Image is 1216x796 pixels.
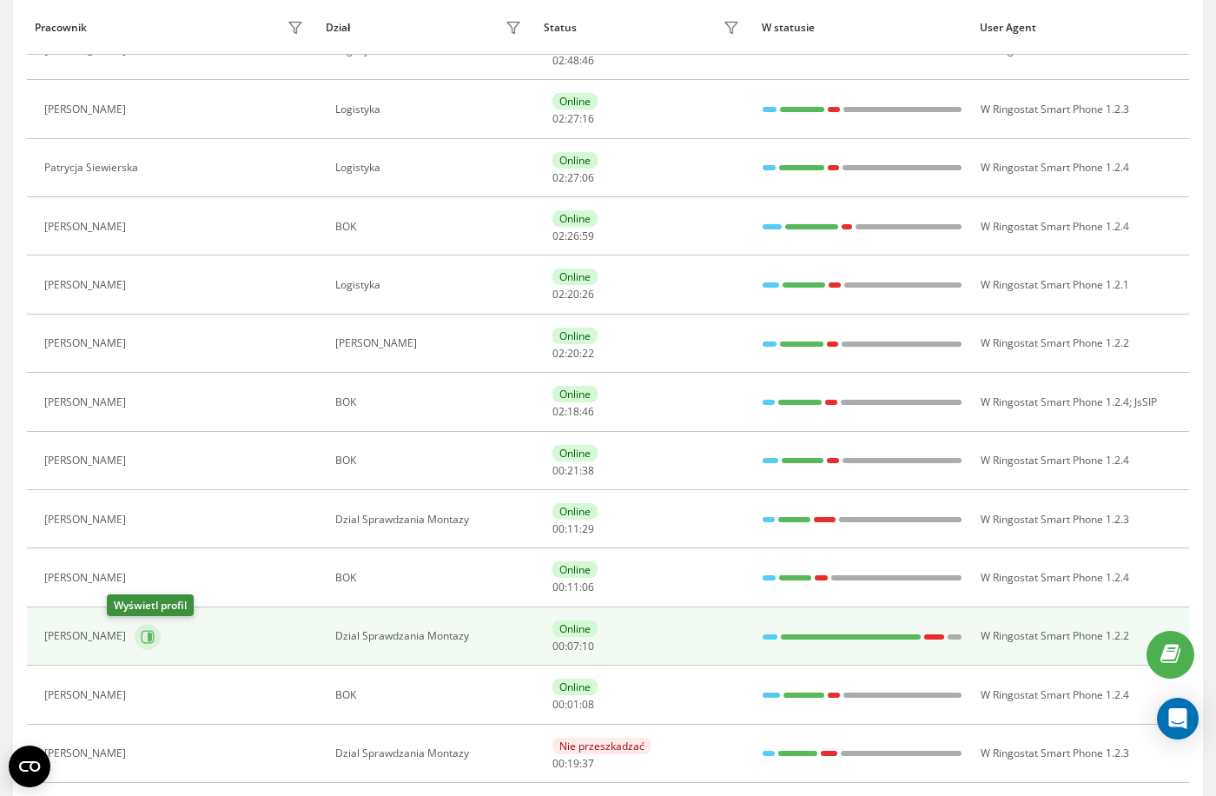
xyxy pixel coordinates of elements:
[567,229,579,243] span: 26
[35,22,87,34] div: Pracownik
[326,22,350,34] div: Dział
[335,337,526,349] div: [PERSON_NAME]
[335,221,526,233] div: BOK
[552,581,594,594] div: : :
[552,348,594,360] div: : :
[552,679,598,695] div: Online
[44,279,130,291] div: [PERSON_NAME]
[335,396,526,408] div: BOK
[552,229,565,243] span: 02
[552,620,598,637] div: Online
[552,53,565,68] span: 02
[567,521,579,536] span: 11
[567,639,579,653] span: 07
[335,689,526,701] div: BOK
[981,395,1129,409] span: W Ringostat Smart Phone 1.2.4
[552,697,565,712] span: 00
[44,221,130,233] div: [PERSON_NAME]
[582,287,594,302] span: 26
[552,523,594,535] div: : :
[582,404,594,419] span: 46
[552,152,598,169] div: Online
[981,453,1129,468] span: W Ringostat Smart Phone 1.2.4
[582,111,594,126] span: 16
[552,758,594,770] div: : :
[981,570,1129,585] span: W Ringostat Smart Phone 1.2.4
[44,514,130,526] div: [PERSON_NAME]
[582,170,594,185] span: 06
[567,170,579,185] span: 27
[335,747,526,760] div: Dzial Sprawdzania Montazy
[582,346,594,361] span: 22
[552,699,594,711] div: : :
[582,521,594,536] span: 29
[552,521,565,536] span: 00
[981,746,1129,760] span: W Ringostat Smart Phone 1.2.3
[552,580,565,594] span: 00
[552,756,565,771] span: 00
[567,463,579,478] span: 21
[1134,395,1157,409] span: JsSIP
[335,279,526,291] div: Logistyka
[981,277,1129,292] span: W Ringostat Smart Phone 1.2.1
[1157,698,1199,740] div: Open Intercom Messenger
[567,287,579,302] span: 20
[981,335,1129,350] span: W Ringostat Smart Phone 1.2.2
[552,210,598,227] div: Online
[552,639,565,653] span: 00
[981,512,1129,527] span: W Ringostat Smart Phone 1.2.3
[552,289,594,301] div: : :
[44,162,142,174] div: Patrycja Siewierska
[552,386,598,402] div: Online
[552,111,565,126] span: 02
[544,22,577,34] div: Status
[552,738,651,754] div: Nie przeszkadzać
[44,396,130,408] div: [PERSON_NAME]
[107,594,194,616] div: Wyświetl profil
[567,756,579,771] span: 19
[582,756,594,771] span: 37
[582,639,594,653] span: 10
[552,640,594,653] div: : :
[552,404,565,419] span: 02
[552,55,594,67] div: : :
[552,230,594,242] div: : :
[567,580,579,594] span: 11
[981,102,1129,116] span: W Ringostat Smart Phone 1.2.3
[552,269,598,285] div: Online
[552,406,594,418] div: : :
[44,454,130,467] div: [PERSON_NAME]
[981,687,1129,702] span: W Ringostat Smart Phone 1.2.4
[567,53,579,68] span: 48
[44,572,130,584] div: [PERSON_NAME]
[582,697,594,712] span: 08
[335,514,526,526] div: Dzial Sprawdzania Montazy
[335,630,526,642] div: Dzial Sprawdzania Montazy
[552,172,594,184] div: : :
[981,219,1129,234] span: W Ringostat Smart Phone 1.2.4
[552,463,565,478] span: 00
[552,287,565,302] span: 02
[9,746,50,787] button: Open CMP widget
[567,404,579,419] span: 18
[44,630,130,642] div: [PERSON_NAME]
[582,463,594,478] span: 38
[582,53,594,68] span: 46
[981,628,1129,643] span: W Ringostat Smart Phone 1.2.2
[335,454,526,467] div: BOK
[582,229,594,243] span: 59
[552,445,598,461] div: Online
[980,22,1181,34] div: User Agent
[44,337,130,349] div: [PERSON_NAME]
[981,160,1129,175] span: W Ringostat Smart Phone 1.2.4
[552,113,594,125] div: : :
[44,747,130,760] div: [PERSON_NAME]
[567,111,579,126] span: 27
[552,328,598,344] div: Online
[44,689,130,701] div: [PERSON_NAME]
[762,22,963,34] div: W statusie
[335,103,526,116] div: Logistyka
[552,465,594,477] div: : :
[552,561,598,578] div: Online
[44,103,130,116] div: [PERSON_NAME]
